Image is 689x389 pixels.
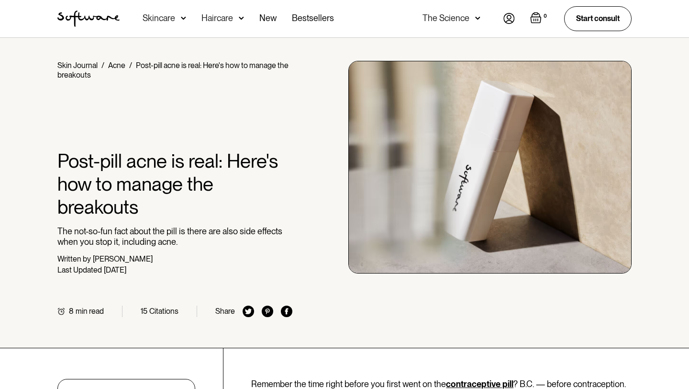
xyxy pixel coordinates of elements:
[215,307,235,316] div: Share
[76,307,104,316] div: min read
[101,61,104,70] div: /
[281,306,292,317] img: facebook icon
[141,307,147,316] div: 15
[542,12,549,21] div: 0
[422,13,469,23] div: The Science
[446,379,513,389] a: contraceptive pill
[57,265,102,275] div: Last Updated
[243,306,254,317] img: twitter icon
[69,307,74,316] div: 8
[149,307,178,316] div: Citations
[564,6,632,31] a: Start consult
[475,13,480,23] img: arrow down
[93,254,153,263] div: [PERSON_NAME]
[57,254,91,263] div: Written by
[57,61,98,70] a: Skin Journal
[57,11,120,27] img: Software Logo
[143,13,175,23] div: Skincare
[129,61,132,70] div: /
[57,226,292,247] p: The not-so-fun fact about the pill is there are also side effects when you stop it, including acne.
[57,11,120,27] a: home
[262,306,273,317] img: pinterest icon
[181,13,186,23] img: arrow down
[57,149,292,218] h1: Post-pill acne is real: Here's how to manage the breakouts
[201,13,233,23] div: Haircare
[104,265,126,275] div: [DATE]
[108,61,125,70] a: Acne
[239,13,244,23] img: arrow down
[57,61,289,80] div: Post-pill acne is real: Here's how to manage the breakouts
[530,12,549,25] a: Open empty cart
